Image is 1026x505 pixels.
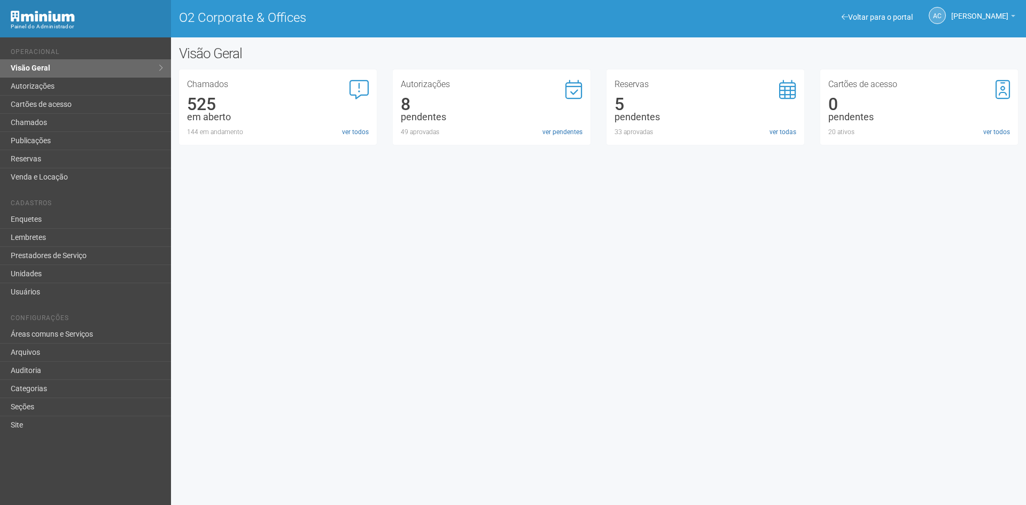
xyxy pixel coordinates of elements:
div: 5 [615,99,796,109]
h3: Chamados [187,80,369,89]
div: 33 aprovadas [615,127,796,137]
a: ver pendentes [542,127,582,137]
li: Operacional [11,48,163,59]
li: Configurações [11,314,163,325]
div: 525 [187,99,369,109]
a: Voltar para o portal [842,13,913,21]
span: Ana Carla de Carvalho Silva [951,2,1008,20]
div: pendentes [401,112,582,122]
h2: Visão Geral [179,45,519,61]
a: ver todos [342,127,369,137]
h3: Autorizações [401,80,582,89]
div: 20 ativos [828,127,1010,137]
div: pendentes [615,112,796,122]
div: 49 aprovadas [401,127,582,137]
div: Painel do Administrador [11,22,163,32]
li: Cadastros [11,199,163,211]
img: Minium [11,11,75,22]
div: 144 em andamento [187,127,369,137]
a: ver todos [983,127,1010,137]
h3: Cartões de acesso [828,80,1010,89]
div: pendentes [828,112,1010,122]
a: ver todas [770,127,796,137]
h1: O2 Corporate & Offices [179,11,590,25]
a: [PERSON_NAME] [951,13,1015,22]
div: em aberto [187,112,369,122]
div: 0 [828,99,1010,109]
div: 8 [401,99,582,109]
h3: Reservas [615,80,796,89]
a: AC [929,7,946,24]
